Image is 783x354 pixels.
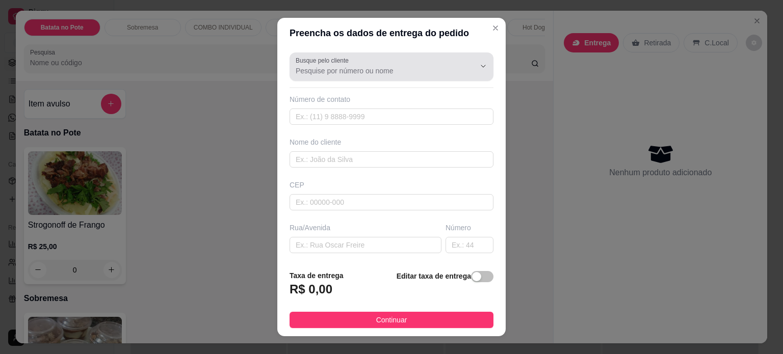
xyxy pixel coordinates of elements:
[290,281,332,297] h3: R$ 0,00
[290,271,344,280] strong: Taxa de entrega
[290,108,493,125] input: Ex.: (11) 9 8888-9999
[277,18,506,48] header: Preencha os dados de entrega do pedido
[446,237,493,253] input: Ex.: 44
[290,94,493,104] div: Número de contato
[376,314,407,325] span: Continuar
[475,58,491,74] button: Show suggestions
[296,66,459,76] input: Busque pelo cliente
[290,137,493,147] div: Nome do cliente
[290,151,493,168] input: Ex.: João da Silva
[397,272,471,280] strong: Editar taxa de entrega
[290,223,441,233] div: Rua/Avenida
[446,223,493,233] div: Número
[290,180,493,190] div: CEP
[296,56,352,65] label: Busque pelo cliente
[290,312,493,328] button: Continuar
[290,194,493,210] input: Ex.: 00000-000
[487,20,504,36] button: Close
[290,237,441,253] input: Ex.: Rua Oscar Freire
